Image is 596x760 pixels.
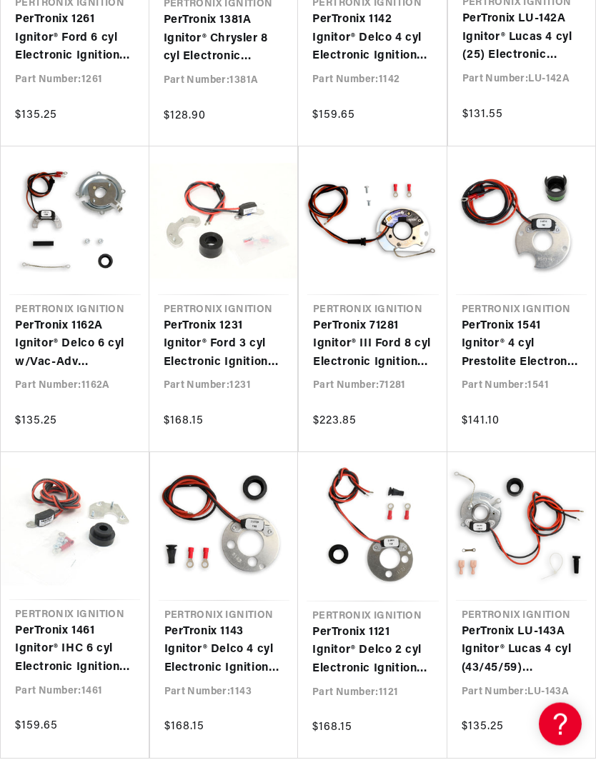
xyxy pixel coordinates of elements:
a: PerTronix 1461 Ignitor® IHC 6 cyl Electronic Ignition Conversion Kit [15,623,134,678]
a: PerTronix 71281 Ignitor® III Ford 8 cyl Electronic Ignition Conversion Kit [313,318,433,373]
a: PerTronix 1541 Ignitor® 4 cyl Prestolite Electronic Ignition Conversion Kit [462,318,582,373]
a: PerTronix 1162A Ignitor® Delco 6 cyl w/Vac-Adv Electronic Ignition Conversion Kit [15,318,135,373]
a: PerTronix 1142 Ignitor® Delco 4 cyl Electronic Ignition Conversion Kit [312,11,432,66]
a: PerTronix 1381A Ignitor® Chrysler 8 cyl Electronic Ignition Conversion Kit [164,12,284,67]
a: PerTronix 1231 Ignitor® Ford 3 cyl Electronic Ignition Conversion Kit [164,318,284,373]
a: PerTronix LU-142A Ignitor® Lucas 4 cyl (25) Electronic Ignition Conversion Kit [462,11,582,66]
a: PerTronix LU-143A Ignitor® Lucas 4 cyl (43/45/59) Electronic Ignition Conversion Kit [462,624,582,679]
a: PerTronix 1261 Ignitor® Ford 6 cyl Electronic Ignition Conversion Kit [15,11,135,66]
a: PerTronix 1121 Ignitor® Delco 2 cyl Electronic Ignition Conversion Kit [312,624,433,679]
a: PerTronix 1143 Ignitor® Delco 4 cyl Electronic Ignition Conversion Kit [164,624,284,679]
